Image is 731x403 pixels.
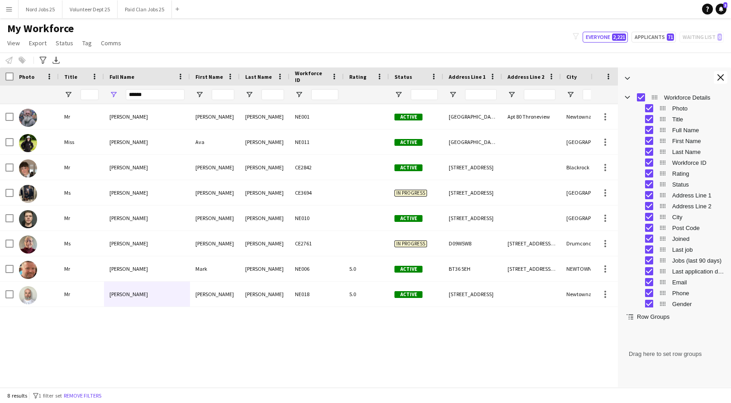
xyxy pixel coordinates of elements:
span: Last Name [672,149,726,155]
div: [PERSON_NAME] [190,206,240,230]
button: Remove filters [62,391,103,401]
span: Jobs (last 90 days) [672,257,726,264]
div: Mr [59,256,104,281]
div: Joined Column [618,233,731,244]
div: [PERSON_NAME] [240,180,290,205]
button: Open Filter Menu [566,91,574,99]
button: Open Filter Menu [109,91,118,99]
div: CE3694 [290,180,344,205]
img: Aaron Cleary [19,109,37,127]
div: [PERSON_NAME] [240,231,290,256]
span: Gender [672,301,726,307]
div: [PERSON_NAME] [240,104,290,129]
span: Active [394,139,422,146]
div: NEWTOWNABBEY [561,256,615,281]
button: Nord Jobs 25 [19,0,62,18]
span: Post Code [672,225,726,231]
button: Open Filter Menu [64,91,72,99]
div: CE2842 [290,155,344,180]
button: Open Filter Menu [449,91,457,99]
input: Status Filter Input [411,89,438,100]
button: Open Filter Menu [394,91,403,99]
span: Photo [19,73,34,80]
div: Gender Column [618,298,731,309]
span: View [7,39,20,47]
div: [STREET_ADDRESS] [443,155,502,180]
button: Open Filter Menu [295,91,303,99]
div: Post Code Column [618,222,731,233]
span: [PERSON_NAME] [109,291,148,297]
span: [PERSON_NAME] [109,189,148,196]
img: Mark Cleary [19,261,37,279]
div: NE018 [290,282,344,307]
span: Title [672,116,726,123]
div: D09W5W8 [443,231,502,256]
span: Address Line 2 [672,203,726,210]
img: finn Cleary [19,159,37,178]
div: [PERSON_NAME] [190,155,240,180]
div: CE2761 [290,231,344,256]
span: Photo [672,105,726,112]
input: City Filter Input [583,89,610,100]
span: In progress [394,190,427,197]
input: First Name Filter Input [212,89,234,100]
button: Paid Clan Jobs 25 [118,0,172,18]
span: Address Line 1 [672,192,726,199]
span: Comms [101,39,121,47]
img: Luca Cleary [19,210,37,228]
div: Workforce Details Column Group [618,92,731,103]
div: Status Column [618,179,731,190]
span: [PERSON_NAME] [109,139,148,145]
div: [PERSON_NAME] [240,256,290,281]
div: Last Name Column [618,146,731,157]
span: [PERSON_NAME] [109,240,148,247]
span: Rating [349,73,366,80]
a: 3 [716,4,726,14]
div: Blackrock [561,155,615,180]
span: Full Name [109,73,134,80]
input: Full Name Filter Input [126,89,185,100]
div: Last application date Column [618,266,731,277]
span: Title [64,73,77,80]
input: Last Name Filter Input [261,89,284,100]
div: Rating Column [618,168,731,179]
span: [PERSON_NAME] [109,164,148,171]
button: Open Filter Menu [195,91,204,99]
div: Phone Column [618,288,731,298]
span: Status [394,73,412,80]
span: Last application date [672,268,726,275]
span: Address Line 1 [449,73,485,80]
span: First Name [195,73,223,80]
span: My Workforce [7,22,74,35]
div: City Column [618,211,731,222]
a: Comms [97,37,125,49]
span: Active [394,291,422,298]
span: 3 [723,2,727,8]
span: 1 filter set [38,392,62,399]
div: [GEOGRAPHIC_DATA] [443,130,502,154]
input: Workforce ID Filter Input [311,89,338,100]
div: Last job Column [618,244,731,255]
div: Drumcondra [561,231,615,256]
span: 71 [667,34,674,41]
div: [STREET_ADDRESS] [443,206,502,230]
span: First Name [672,138,726,144]
a: View [4,37,24,49]
div: Mr [59,104,104,129]
div: BT36 5EH [443,256,502,281]
div: Apt 80 Throneview [502,104,561,129]
span: Joined [672,235,726,242]
div: Newtownabbey [561,104,615,129]
div: First Name Column [618,135,731,146]
button: Applicants71 [631,32,676,43]
div: NE010 [290,206,344,230]
a: Tag [79,37,95,49]
img: Jasmin Cleary [19,185,37,203]
button: Open Filter Menu [245,91,253,99]
app-action-btn: Advanced filters [38,55,48,66]
div: [STREET_ADDRESS] [443,180,502,205]
div: Address Line 2 Column [618,201,731,211]
span: Rating [672,170,726,177]
div: Full Name Column [618,125,731,135]
img: Margaret Cleary [19,235,37,254]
